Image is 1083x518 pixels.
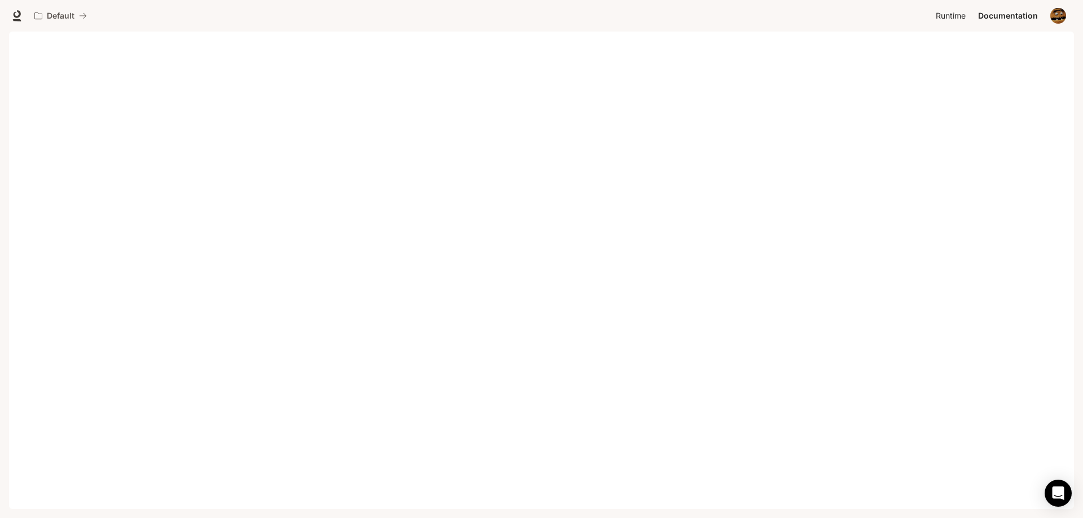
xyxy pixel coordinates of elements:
[978,9,1038,23] span: Documentation
[936,9,966,23] span: Runtime
[9,32,1074,518] iframe: Documentation
[47,11,74,21] p: Default
[1045,480,1072,507] div: Open Intercom Messenger
[29,5,92,27] button: All workspaces
[1047,5,1069,27] button: User avatar
[1050,8,1066,24] img: User avatar
[931,5,972,27] a: Runtime
[974,5,1042,27] a: Documentation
